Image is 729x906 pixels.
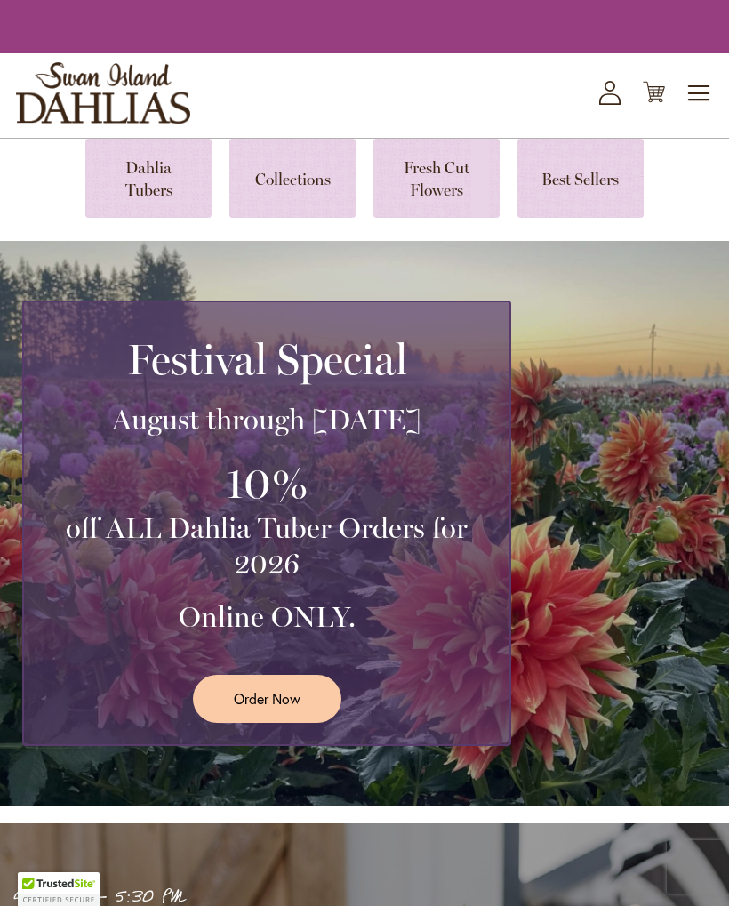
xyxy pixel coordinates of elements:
[16,62,190,124] a: store logo
[45,510,488,581] h3: off ALL Dahlia Tuber Orders for 2026
[45,334,488,384] h2: Festival Special
[45,455,488,511] h3: 10%
[45,402,488,437] h3: August through [DATE]
[45,599,488,635] h3: Online ONLY.
[193,675,341,722] a: Order Now
[234,688,300,709] span: Order Now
